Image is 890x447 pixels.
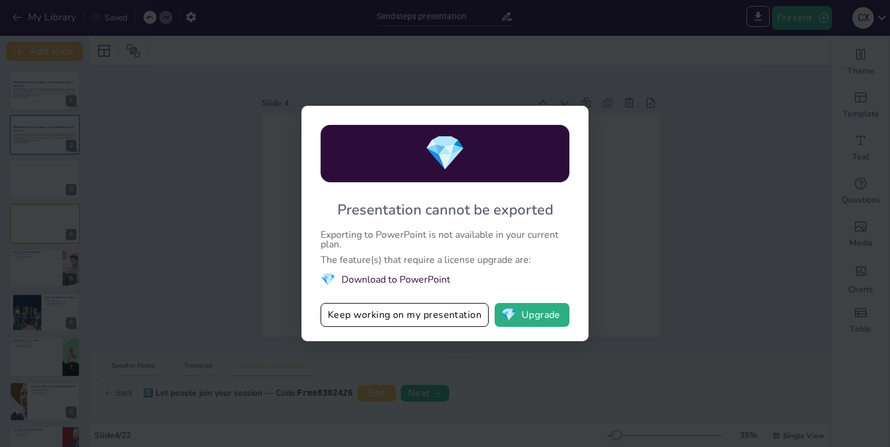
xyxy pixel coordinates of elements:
div: Presentation cannot be exported [337,199,553,221]
span: diamond [501,309,516,321]
span: diamond [321,271,336,289]
div: The feature(s) that require a license upgrade are: [321,255,569,265]
button: diamondUpgrade [495,303,569,327]
span: diamond [424,128,466,179]
li: Download to PowerPoint [321,271,569,289]
button: Keep working on my presentation [321,303,489,327]
div: Exporting to PowerPoint is not available in your current plan. [321,230,569,249]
